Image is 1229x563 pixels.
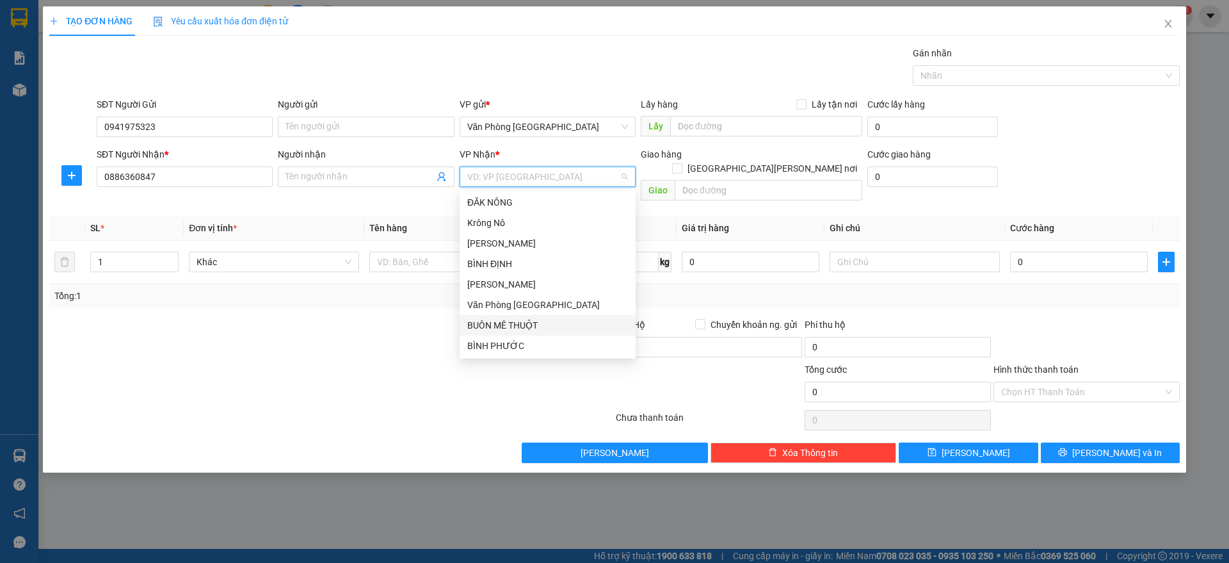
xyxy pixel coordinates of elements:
strong: Nhà xe QUỐC ĐẠT [97,12,133,53]
strong: PHIẾU BIÊN NHẬN [97,82,134,124]
label: Cước giao hàng [867,149,931,159]
span: plus [49,17,58,26]
span: VP Nhận [460,149,495,159]
span: Cước hàng [1010,223,1054,233]
span: Giao hàng [641,149,682,159]
button: save[PERSON_NAME] [899,443,1038,463]
span: [PERSON_NAME] và In [1072,446,1162,460]
button: delete [54,252,75,272]
th: Ghi chú [824,216,1005,241]
div: [PERSON_NAME] [467,277,628,291]
input: Cước giao hàng [867,167,998,187]
span: plus [1159,257,1174,267]
span: Lấy hàng [641,99,678,110]
div: BÌNH ĐỊNH [460,254,636,274]
span: Yêu cầu xuất hóa đơn điện tử [153,16,288,26]
span: [PERSON_NAME] [942,446,1010,460]
div: Chưa thanh toán [614,411,803,433]
span: Lấy [641,116,670,136]
span: BXTTDN1308250051 [136,86,245,99]
span: 0906 477 911 [97,56,134,80]
span: close [1163,19,1173,29]
span: Chuyển khoản ng. gửi [705,318,802,332]
div: Phí thu hộ [805,318,991,337]
span: [PERSON_NAME] [581,446,649,460]
div: [PERSON_NAME] [467,236,628,250]
span: Tổng cước [805,364,847,375]
input: 0 [682,252,819,272]
button: [PERSON_NAME] [522,443,708,463]
span: Giao [641,180,675,200]
button: printer[PERSON_NAME] và In [1041,443,1180,463]
span: Lấy tận nơi [807,97,862,111]
input: Dọc đường [670,116,862,136]
span: kg [659,252,671,272]
img: icon [153,17,163,27]
div: BÌNH ĐỊNH [467,257,628,271]
button: deleteXóa Thông tin [711,443,897,463]
div: ĐĂK NÔNG [460,192,636,213]
label: Gán nhãn [913,48,952,58]
input: Cước lấy hàng [867,117,998,137]
span: SL [90,223,100,233]
span: [GEOGRAPHIC_DATA][PERSON_NAME] nơi [682,161,862,175]
span: TẠO ĐƠN HÀNG [49,16,133,26]
input: VD: Bàn, Ghế [369,252,540,272]
div: BÌNH PHƯỚC [467,339,628,353]
span: Đơn vị tính [189,223,237,233]
span: Xóa Thông tin [782,446,838,460]
div: GIA LAI [460,233,636,254]
div: PHÚ YÊN [460,274,636,295]
button: plus [61,165,82,186]
label: Cước lấy hàng [867,99,925,110]
span: plus [62,170,81,181]
img: logo [6,55,95,100]
div: Người gửi [278,97,454,111]
div: BUÔN MÊ THUỘT [467,318,628,332]
label: Hình thức thanh toán [993,364,1079,375]
div: SĐT Người Gửi [97,97,273,111]
div: Tổng: 1 [54,289,474,303]
div: ĐĂK NÔNG [467,195,628,209]
button: Close [1150,6,1186,42]
input: Dọc đường [675,180,862,200]
input: Ghi Chú [830,252,1000,272]
span: Giá trị hàng [682,223,729,233]
div: BÌNH PHƯỚC [460,336,636,356]
div: Văn Phòng [GEOGRAPHIC_DATA] [467,298,628,312]
div: SĐT Người Nhận [97,147,273,161]
span: Thu Hộ [616,320,645,330]
span: save [928,448,936,458]
div: Krông Nô [460,213,636,233]
span: printer [1058,448,1067,458]
div: Văn Phòng Đà Nẵng [460,295,636,315]
span: delete [768,448,777,458]
span: Tên hàng [369,223,407,233]
span: Văn Phòng Đà Nẵng [467,117,628,136]
div: Krông Nô [467,216,628,230]
div: VP gửi [460,97,636,111]
span: user-add [437,172,447,182]
div: Người nhận [278,147,454,161]
div: BUÔN MÊ THUỘT [460,315,636,336]
span: Khác [197,252,351,272]
button: plus [1158,252,1175,272]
